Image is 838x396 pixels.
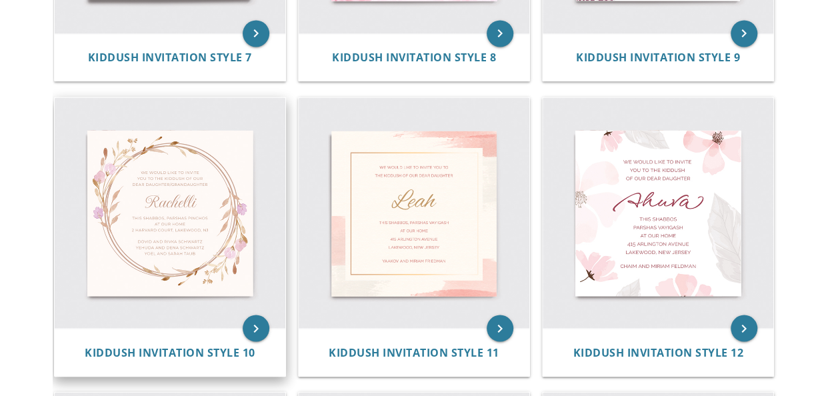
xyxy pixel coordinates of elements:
a: Kiddush Invitation Style 10 [85,346,255,359]
a: Kiddush Invitation Style 9 [576,51,740,64]
a: keyboard_arrow_right [243,315,269,341]
span: Kiddush Invitation Style 9 [576,50,740,65]
img: Kiddush Invitation Style 12 [543,97,773,328]
a: keyboard_arrow_right [731,315,757,341]
a: Kiddush Invitation Style 11 [329,346,499,359]
span: Kiddush Invitation Style 10 [85,345,255,359]
span: Kiddush Invitation Style 12 [573,345,743,359]
img: Kiddush Invitation Style 11 [299,97,529,328]
a: keyboard_arrow_right [487,315,513,341]
a: keyboard_arrow_right [243,20,269,47]
span: Kiddush Invitation Style 7 [88,50,252,65]
a: Kiddush Invitation Style 7 [88,51,252,64]
a: Kiddush Invitation Style 12 [573,346,743,359]
a: keyboard_arrow_right [487,20,513,47]
a: Kiddush Invitation Style 8 [332,51,496,64]
span: Kiddush Invitation Style 8 [332,50,496,65]
a: keyboard_arrow_right [731,20,757,47]
img: Kiddush Invitation Style 10 [55,97,285,328]
span: Kiddush Invitation Style 11 [329,345,499,359]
